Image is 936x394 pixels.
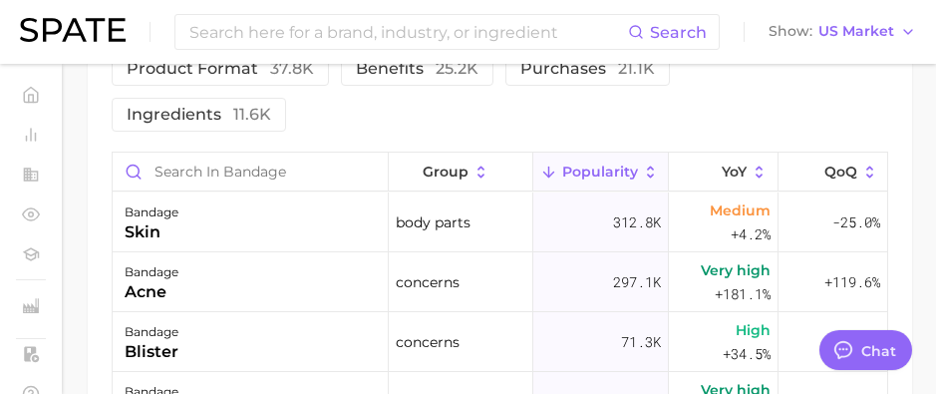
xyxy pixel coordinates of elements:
[125,340,178,364] div: blister
[396,330,460,354] span: concerns
[127,107,271,123] span: ingredients
[650,23,707,42] span: Search
[520,61,655,77] span: purchases
[389,153,533,192] button: group
[125,320,178,344] div: bandage
[621,330,661,354] span: 71.3k
[824,270,880,294] span: +119.6%
[125,200,178,224] div: bandage
[618,59,655,78] span: 21.1k
[562,164,638,180] span: Popularity
[723,342,771,366] span: +34.5%
[824,164,857,180] span: QoQ
[436,59,478,78] span: 25.2k
[613,270,661,294] span: 297.1k
[20,18,126,42] img: SPATE
[125,260,178,284] div: bandage
[396,210,470,234] span: body parts
[356,61,478,77] span: benefits
[396,270,460,294] span: concerns
[113,193,887,252] button: bandageskinbody parts312.8kMedium+4.2%-25.0%
[710,198,771,222] span: Medium
[701,258,771,282] span: Very high
[818,26,894,37] span: US Market
[769,26,812,37] span: Show
[233,105,271,124] span: 11.6k
[270,59,314,78] span: 37.8k
[423,164,468,180] span: group
[731,222,771,246] span: +4.2%
[533,153,669,192] button: Popularity
[113,252,887,312] button: bandageacneconcerns297.1kVery high+181.1%+119.6%
[125,220,178,244] div: skin
[127,61,314,77] span: product format
[113,153,388,191] input: Search in bandage
[613,210,661,234] span: 312.8k
[722,164,747,180] span: YoY
[113,312,887,372] button: bandageblisterconcerns71.3kHigh+34.5%-10.6%
[669,153,779,192] button: YoY
[715,282,771,306] span: +181.1%
[832,210,880,234] span: -25.0%
[736,318,771,342] span: High
[125,280,178,304] div: acne
[779,153,887,192] button: QoQ
[187,15,628,49] input: Search here for a brand, industry, or ingredient
[764,19,921,45] button: ShowUS Market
